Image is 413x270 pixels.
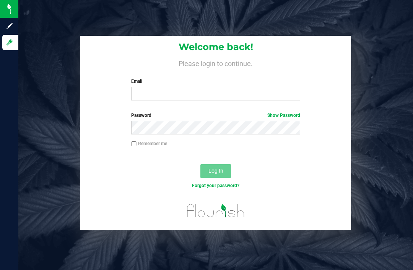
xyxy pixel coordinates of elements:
h4: Please login to continue. [80,58,351,67]
span: Log In [208,168,223,174]
img: flourish_logo.svg [182,197,250,225]
h1: Welcome back! [80,42,351,52]
label: Remember me [131,140,167,147]
inline-svg: Log in [6,39,13,46]
input: Remember me [131,141,137,147]
a: Forgot your password? [192,183,239,188]
label: Email [131,78,300,85]
button: Log In [200,164,231,178]
inline-svg: Sign up [6,22,13,30]
a: Show Password [267,113,300,118]
span: Password [131,113,151,118]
